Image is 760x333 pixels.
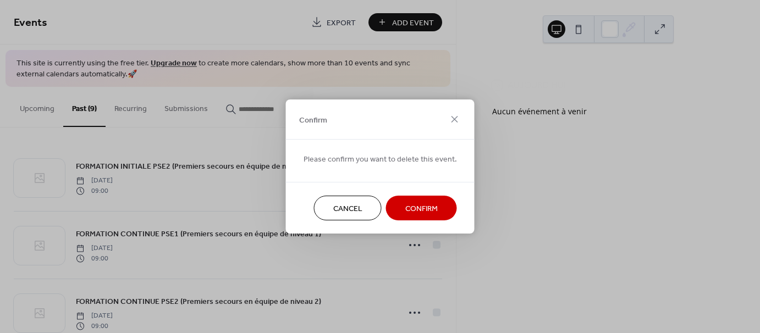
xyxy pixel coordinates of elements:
[304,154,457,165] span: Please confirm you want to delete this event.
[333,203,362,215] span: Cancel
[386,196,457,220] button: Confirm
[299,114,327,126] span: Confirm
[314,196,382,220] button: Cancel
[405,203,438,215] span: Confirm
